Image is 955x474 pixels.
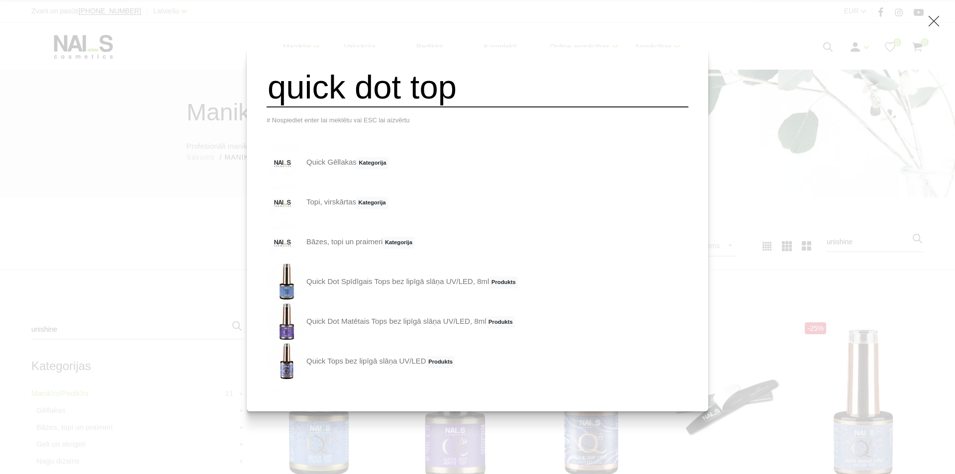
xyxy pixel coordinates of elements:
[267,262,518,302] a: Quick Dot Spīdīgais Tops bez lipīgā slāņa UV/LED, 8mlProdukts
[489,277,518,288] span: Produkts
[426,356,455,368] span: Produkts
[267,222,414,262] a: Bāzes, topi un praimeriKategorija
[267,183,388,222] a: Topi, virskārtasKategorija
[357,157,388,169] span: Kategorija
[267,116,410,124] span: # Nospiediet enter lai meklētu vai ESC lai aizvērtu
[267,67,688,107] input: Meklēt produktus ...
[382,237,414,249] span: Kategorija
[267,381,465,421] a: GEM ECO kolekcijas vīle "Pusmēness"Produkts
[267,342,455,381] a: Quick Tops bez lipīgā slāņa UV/LEDProdukts
[267,143,388,183] a: Quick GēllakasKategorija
[267,302,515,342] a: Quick Dot Matētais Tops bez lipīgā slāņa UV/LED, 8mlProdukts
[356,197,388,209] span: Kategorija
[486,316,515,328] span: Produkts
